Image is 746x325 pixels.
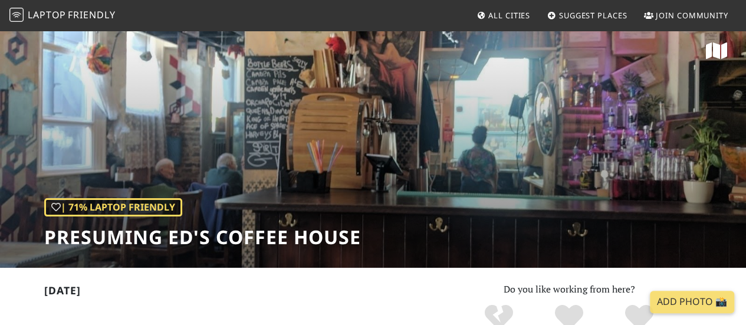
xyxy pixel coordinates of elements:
span: Laptop [28,8,66,21]
img: LaptopFriendly [9,8,24,22]
span: All Cities [488,10,530,21]
span: Join Community [656,10,728,21]
div: | 71% Laptop Friendly [44,198,182,217]
a: All Cities [472,5,535,26]
span: Suggest Places [559,10,627,21]
h1: Presuming Ed's Coffee House [44,226,361,248]
a: LaptopFriendly LaptopFriendly [9,5,116,26]
a: Add Photo 📸 [650,291,734,313]
span: Friendly [68,8,115,21]
h2: [DATE] [44,284,422,301]
p: Do you like working from here? [436,282,702,297]
a: Suggest Places [543,5,632,26]
a: Join Community [639,5,733,26]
